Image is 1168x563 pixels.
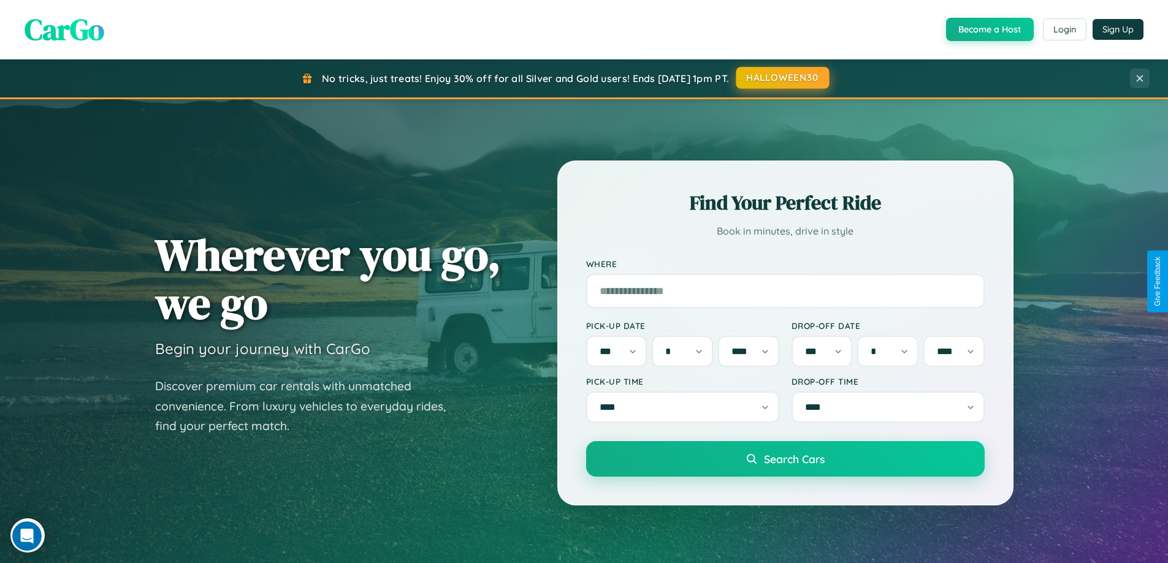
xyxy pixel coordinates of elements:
[155,376,462,436] p: Discover premium car rentals with unmatched convenience. From luxury vehicles to everyday rides, ...
[736,67,830,89] button: HALLOWEEN30
[586,376,779,387] label: Pick-up Time
[12,521,42,551] iframe: Intercom live chat
[155,339,370,358] h3: Begin your journey with CarGo
[586,259,985,269] label: Where
[1093,19,1143,40] button: Sign Up
[322,72,729,85] span: No tricks, just treats! Enjoy 30% off for all Silver and Gold users! Ends [DATE] 1pm PT.
[1153,257,1162,306] div: Give Feedback
[586,320,779,331] label: Pick-up Date
[586,189,985,216] h2: Find Your Perfect Ride
[586,222,985,240] p: Book in minutes, drive in style
[1043,18,1086,40] button: Login
[586,441,985,477] button: Search Cars
[155,230,501,327] h1: Wherever you go, we go
[10,518,45,553] iframe: Intercom live chat discovery launcher
[792,376,985,387] label: Drop-off Time
[25,9,104,50] span: CarGo
[792,320,985,331] label: Drop-off Date
[764,452,825,466] span: Search Cars
[946,18,1034,41] button: Become a Host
